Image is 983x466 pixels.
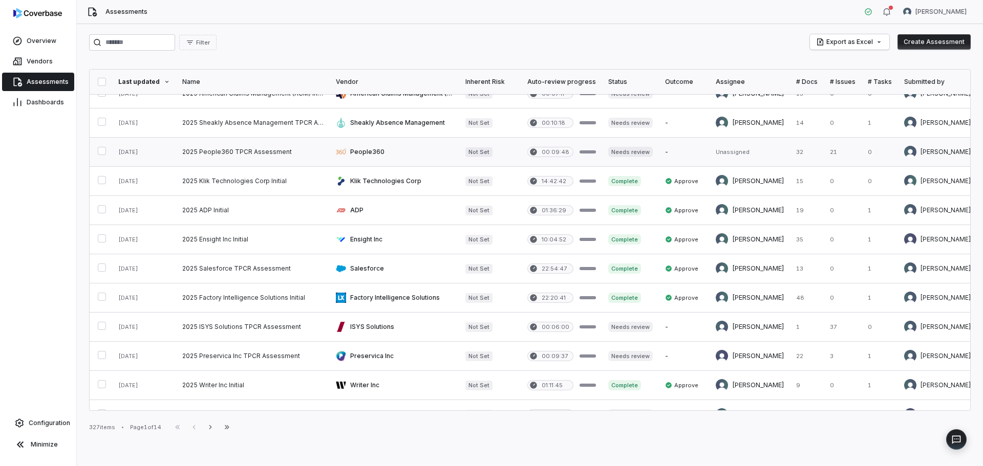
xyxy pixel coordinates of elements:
[659,342,710,371] td: -
[465,78,515,86] div: Inherent Risk
[29,419,70,427] span: Configuration
[716,233,728,246] img: Sean Wozniak avatar
[904,379,916,391] img: Melanie Lorent avatar
[89,424,115,431] div: 327 items
[830,78,856,86] div: # Issues
[904,175,916,187] img: Sean Wozniak avatar
[196,39,210,47] span: Filter
[31,440,58,449] span: Minimize
[27,98,64,106] span: Dashboards
[179,35,217,50] button: Filter
[716,262,728,275] img: Sean Wozniak avatar
[2,52,74,71] a: Vendors
[2,32,74,50] a: Overview
[4,434,72,455] button: Minimize
[27,37,56,45] span: Overview
[2,93,74,112] a: Dashboards
[904,233,916,246] img: Kourtney Shields avatar
[665,78,703,86] div: Outcome
[659,138,710,167] td: -
[810,34,889,50] button: Export as Excel
[105,8,147,16] span: Assessments
[716,408,728,420] img: Sean Wozniak avatar
[904,117,916,129] img: Melanie Lorent avatar
[904,204,916,216] img: Melanie Lorent avatar
[4,414,72,432] a: Configuration
[716,379,728,391] img: REKHA KOTHANDARAMAN avatar
[659,313,710,342] td: -
[904,408,916,420] img: Kourtney Shields avatar
[608,78,653,86] div: Status
[716,175,728,187] img: Sean Wozniak avatar
[716,117,728,129] img: Sean Wozniak avatar
[904,321,916,333] img: Melanie Lorent avatar
[897,34,971,50] button: Create Assessment
[130,424,161,431] div: Page 1 of 14
[121,424,124,431] div: •
[904,350,916,362] img: Melanie Lorent avatar
[904,262,916,275] img: Melanie Lorent avatar
[915,8,967,16] span: [PERSON_NAME]
[2,73,74,91] a: Assessments
[182,78,324,86] div: Name
[659,400,710,429] td: -
[716,78,784,86] div: Assignee
[903,8,911,16] img: Melanie Lorent avatar
[27,57,53,65] span: Vendors
[716,350,728,362] img: Kourtney Shields avatar
[904,292,916,304] img: Melanie Lorent avatar
[904,78,971,86] div: Submitted by
[897,4,973,19] button: Melanie Lorent avatar[PERSON_NAME]
[118,78,170,86] div: Last updated
[527,78,596,86] div: Auto-review progress
[336,78,453,86] div: Vendor
[659,108,710,138] td: -
[904,146,916,158] img: Melanie Lorent avatar
[27,78,69,86] span: Assessments
[13,8,62,18] img: Coverbase logo
[716,292,728,304] img: Sean Wozniak avatar
[716,204,728,216] img: Sean Wozniak avatar
[796,78,818,86] div: # Docs
[716,321,728,333] img: Melanie Lorent avatar
[868,78,892,86] div: # Tasks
